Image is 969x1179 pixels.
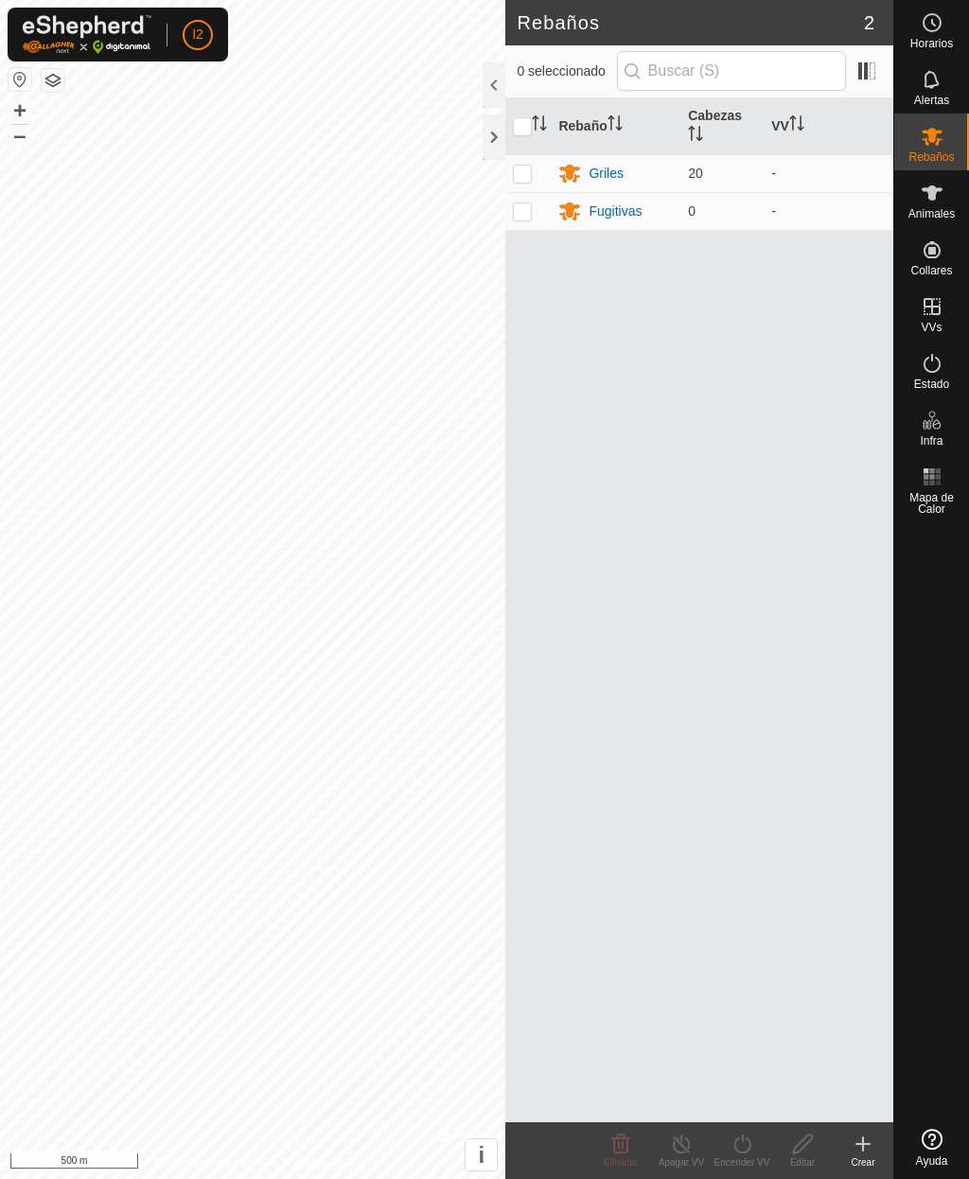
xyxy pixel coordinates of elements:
div: Fugitivas [589,202,642,221]
span: I2 [192,25,203,44]
a: Contáctenos [287,1154,350,1171]
div: Encender VV [712,1155,772,1170]
p-sorticon: Activar para ordenar [608,118,623,133]
span: Animales [908,208,955,220]
button: Restablecer Mapa [9,68,31,91]
span: 20 [688,166,703,181]
img: Logo Gallagher [23,15,151,54]
span: Alertas [914,95,949,106]
div: Editar [772,1155,833,1170]
span: 2 [864,9,874,37]
button: – [9,124,31,147]
span: Horarios [910,38,953,49]
span: VVs [921,322,942,333]
button: + [9,99,31,122]
span: Rebaños [908,151,954,163]
h2: Rebaños [517,11,863,34]
p-sorticon: Activar para ordenar [688,129,703,144]
th: Rebaño [551,98,680,155]
span: Infra [920,435,943,447]
span: Mapa de Calor [899,492,964,515]
p-sorticon: Activar para ordenar [532,118,547,133]
span: 0 seleccionado [517,62,616,81]
span: Estado [914,378,949,390]
a: Política de Privacidad [155,1154,264,1171]
div: Griles [589,164,624,184]
p-sorticon: Activar para ordenar [789,118,804,133]
input: Buscar (S) [617,51,846,91]
span: Ayuda [916,1155,948,1167]
a: Ayuda [894,1121,969,1174]
button: Capas del Mapa [42,69,64,92]
span: 0 [688,203,696,219]
span: Collares [910,265,952,276]
span: Eliminar [604,1157,638,1168]
td: - [764,192,893,230]
th: Cabezas [680,98,764,155]
span: i [479,1142,485,1168]
div: Apagar VV [651,1155,712,1170]
th: VV [764,98,893,155]
div: Crear [833,1155,893,1170]
td: - [764,154,893,192]
button: i [466,1139,497,1170]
